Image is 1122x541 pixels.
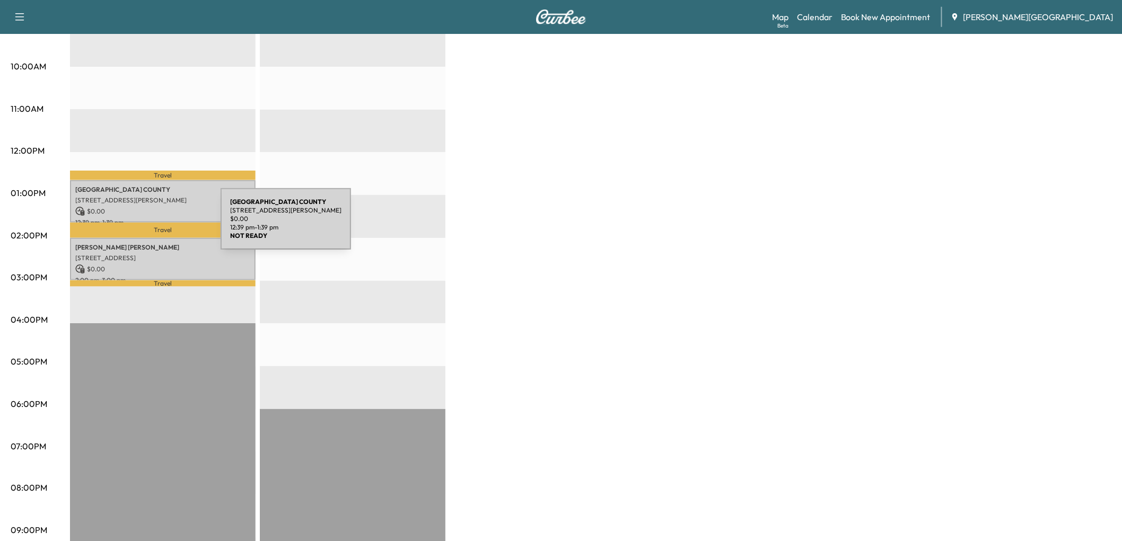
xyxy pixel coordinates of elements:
[11,355,47,368] p: 05:00PM
[230,223,341,232] p: 12:39 pm - 1:39 pm
[11,482,47,494] p: 08:00PM
[536,10,586,24] img: Curbee Logo
[75,243,250,252] p: [PERSON_NAME] [PERSON_NAME]
[11,271,47,283] p: 03:00PM
[11,187,46,199] p: 01:00PM
[230,232,267,240] b: NOT READY
[11,313,48,326] p: 04:00PM
[11,60,46,73] p: 10:00AM
[11,144,45,157] p: 12:00PM
[797,11,832,23] a: Calendar
[230,206,341,215] p: [STREET_ADDRESS][PERSON_NAME]
[11,524,47,537] p: 09:00PM
[841,11,931,23] a: Book New Appointment
[75,196,250,205] p: [STREET_ADDRESS][PERSON_NAME]
[11,397,47,410] p: 06:00PM
[11,440,46,453] p: 07:00PM
[75,218,250,227] p: 12:39 pm - 1:39 pm
[75,264,250,274] p: $ 0.00
[963,11,1114,23] span: [PERSON_NAME][GEOGRAPHIC_DATA]
[230,215,341,223] p: $ 0.00
[11,102,43,115] p: 11:00AM
[70,171,256,180] p: Travel
[75,276,250,285] p: 2:00 pm - 3:00 pm
[230,198,326,206] b: [GEOGRAPHIC_DATA] COUNTY
[70,223,256,237] p: Travel
[772,11,788,23] a: MapBeta
[75,185,250,194] p: [GEOGRAPHIC_DATA] COUNTY
[75,207,250,216] p: $ 0.00
[11,229,47,242] p: 02:00PM
[70,280,256,287] p: Travel
[75,254,250,262] p: [STREET_ADDRESS]
[777,22,788,30] div: Beta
